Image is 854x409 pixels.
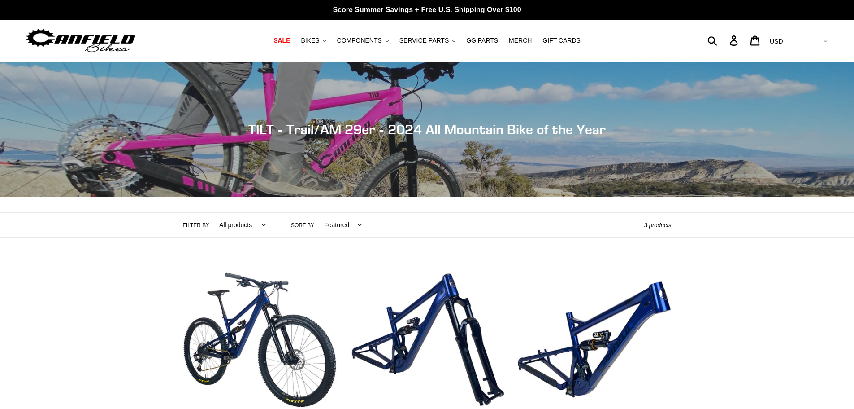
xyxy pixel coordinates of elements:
[395,35,460,47] button: SERVICE PARTS
[504,35,536,47] a: MERCH
[712,31,735,50] input: Search
[296,35,330,47] button: BIKES
[25,26,137,55] img: Canfield Bikes
[333,35,393,47] button: COMPONENTS
[273,37,290,44] span: SALE
[269,35,295,47] a: SALE
[466,37,498,44] span: GG PARTS
[509,37,532,44] span: MERCH
[183,221,210,229] label: Filter by
[542,37,581,44] span: GIFT CARDS
[291,221,314,229] label: Sort by
[538,35,585,47] a: GIFT CARDS
[399,37,449,44] span: SERVICE PARTS
[462,35,503,47] a: GG PARTS
[248,121,606,137] span: TILT - Trail/AM 29er - 2024 All Mountain Bike of the Year
[301,37,319,44] span: BIKES
[337,37,382,44] span: COMPONENTS
[644,222,672,229] span: 3 products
